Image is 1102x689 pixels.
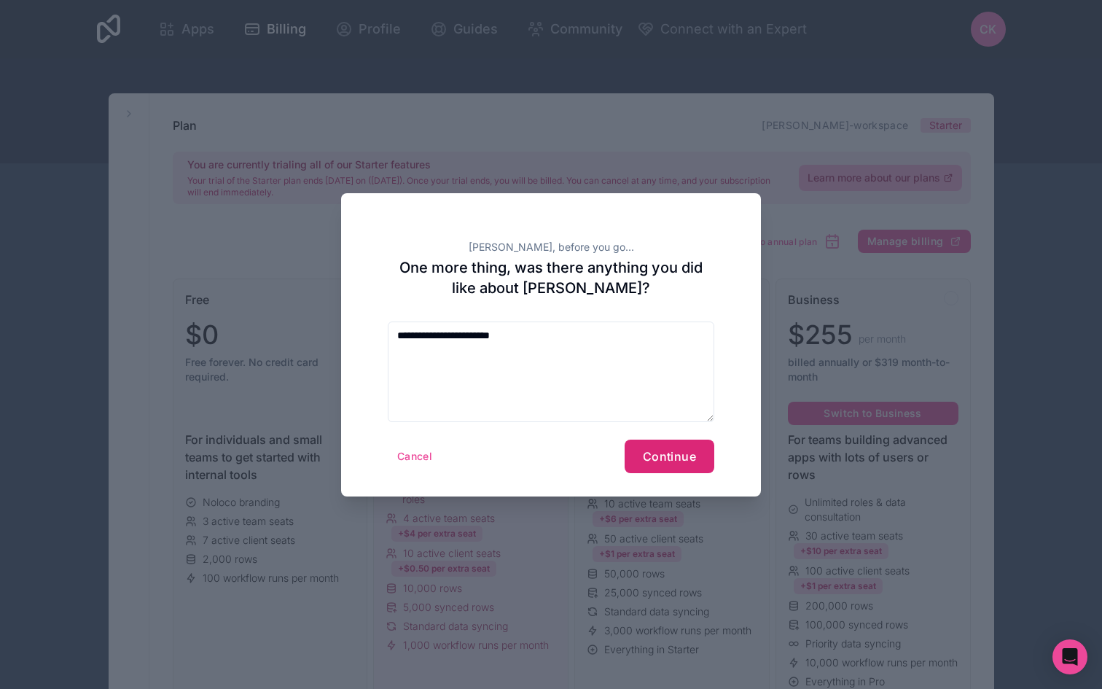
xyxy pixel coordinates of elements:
h2: One more thing, was there anything you did like about [PERSON_NAME]? [388,257,714,298]
div: Open Intercom Messenger [1052,639,1087,674]
h2: [PERSON_NAME], before you go... [388,240,714,254]
button: Continue [625,440,714,473]
span: Continue [643,449,696,464]
button: Cancel [388,445,442,468]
